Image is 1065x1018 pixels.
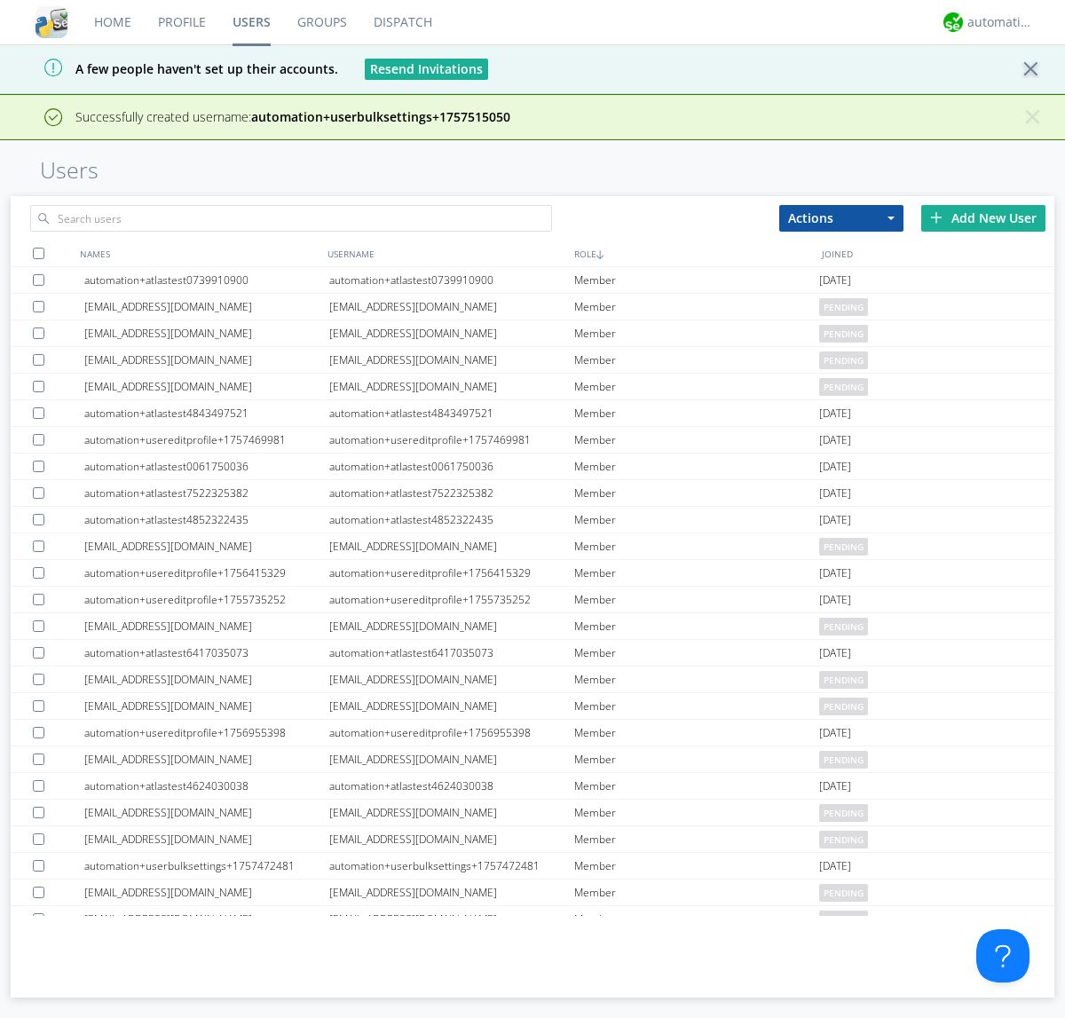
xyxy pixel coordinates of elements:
[574,374,819,399] div: Member
[329,587,574,612] div: automation+usereditprofile+1755735252
[84,294,329,320] div: [EMAIL_ADDRESS][DOMAIN_NAME]
[574,693,819,719] div: Member
[574,880,819,905] div: Member
[365,59,488,80] button: Resend Invitations
[819,720,851,746] span: [DATE]
[819,618,868,635] span: pending
[574,400,819,426] div: Member
[11,640,1054,667] a: automation+atlastest6417035073automation+atlastest6417035073Member[DATE]
[574,587,819,612] div: Member
[817,241,1065,266] div: JOINED
[11,454,1054,480] a: automation+atlastest0061750036automation+atlastest0061750036Member[DATE]
[329,294,574,320] div: [EMAIL_ADDRESS][DOMAIN_NAME]
[84,400,329,426] div: automation+atlastest4843497521
[11,320,1054,347] a: [EMAIL_ADDRESS][DOMAIN_NAME][EMAIL_ADDRESS][DOMAIN_NAME]Memberpending
[84,347,329,373] div: [EMAIL_ADDRESS][DOMAIN_NAME]
[819,751,868,769] span: pending
[976,929,1029,982] iframe: Toggle Customer Support
[819,698,868,715] span: pending
[84,800,329,825] div: [EMAIL_ADDRESS][DOMAIN_NAME]
[11,400,1054,427] a: automation+atlastest4843497521automation+atlastest4843497521Member[DATE]
[11,480,1054,507] a: automation+atlastest7522325382automation+atlastest7522325382Member[DATE]
[84,880,329,905] div: [EMAIL_ADDRESS][DOMAIN_NAME]
[11,560,1054,587] a: automation+usereditprofile+1756415329automation+usereditprofile+1756415329Member[DATE]
[11,720,1054,746] a: automation+usereditprofile+1756955398automation+usereditprofile+1756955398Member[DATE]
[329,480,574,506] div: automation+atlastest7522325382
[574,640,819,666] div: Member
[570,241,817,266] div: ROLE
[329,800,574,825] div: [EMAIL_ADDRESS][DOMAIN_NAME]
[84,533,329,559] div: [EMAIL_ADDRESS][DOMAIN_NAME]
[84,267,329,293] div: automation+atlastest0739910900
[84,374,329,399] div: [EMAIL_ADDRESS][DOMAIN_NAME]
[819,427,851,454] span: [DATE]
[574,906,819,932] div: Member
[819,804,868,822] span: pending
[11,826,1054,853] a: [EMAIL_ADDRESS][DOMAIN_NAME][EMAIL_ADDRESS][DOMAIN_NAME]Memberpending
[11,853,1054,880] a: automation+userbulksettings+1757472481automation+userbulksettings+1757472481Member[DATE]
[11,267,1054,294] a: automation+atlastest0739910900automation+atlastest0739910900Member[DATE]
[779,205,903,232] button: Actions
[819,911,868,928] span: pending
[84,454,329,479] div: automation+atlastest0061750036
[574,267,819,293] div: Member
[819,773,851,800] span: [DATE]
[84,560,329,586] div: automation+usereditprofile+1756415329
[84,826,329,852] div: [EMAIL_ADDRESS][DOMAIN_NAME]
[329,560,574,586] div: automation+usereditprofile+1756415329
[819,298,868,316] span: pending
[574,826,819,852] div: Member
[819,351,868,369] span: pending
[930,211,943,224] img: plus.svg
[819,587,851,613] span: [DATE]
[819,538,868,556] span: pending
[84,746,329,772] div: [EMAIL_ADDRESS][DOMAIN_NAME]
[329,374,574,399] div: [EMAIL_ADDRESS][DOMAIN_NAME]
[329,427,574,453] div: automation+usereditprofile+1757469981
[819,640,851,667] span: [DATE]
[819,853,851,880] span: [DATE]
[967,13,1034,31] div: automation+atlas
[11,800,1054,826] a: [EMAIL_ADDRESS][DOMAIN_NAME][EMAIL_ADDRESS][DOMAIN_NAME]Memberpending
[574,800,819,825] div: Member
[819,671,868,689] span: pending
[11,587,1054,613] a: automation+usereditprofile+1755735252automation+usereditprofile+1755735252Member[DATE]
[13,60,338,77] span: A few people haven't set up their accounts.
[819,831,868,848] span: pending
[75,108,510,125] span: Successfully created username:
[574,853,819,879] div: Member
[819,884,868,902] span: pending
[11,507,1054,533] a: automation+atlastest4852322435automation+atlastest4852322435Member[DATE]
[943,12,963,32] img: d2d01cd9b4174d08988066c6d424eccd
[84,773,329,799] div: automation+atlastest4624030038
[329,400,574,426] div: automation+atlastest4843497521
[574,560,819,586] div: Member
[574,294,819,320] div: Member
[329,746,574,772] div: [EMAIL_ADDRESS][DOMAIN_NAME]
[30,205,552,232] input: Search users
[574,746,819,772] div: Member
[329,720,574,746] div: automation+usereditprofile+1756955398
[11,880,1054,906] a: [EMAIL_ADDRESS][DOMAIN_NAME][EMAIL_ADDRESS][DOMAIN_NAME]Memberpending
[11,427,1054,454] a: automation+usereditprofile+1757469981automation+usereditprofile+1757469981Member[DATE]
[574,347,819,373] div: Member
[819,267,851,294] span: [DATE]
[819,400,851,427] span: [DATE]
[11,773,1054,800] a: automation+atlastest4624030038automation+atlastest4624030038Member[DATE]
[574,480,819,506] div: Member
[11,906,1054,933] a: [EMAIL_ADDRESS][DOMAIN_NAME][EMAIL_ADDRESS][DOMAIN_NAME]Memberpending
[84,507,329,533] div: automation+atlastest4852322435
[329,640,574,666] div: automation+atlastest6417035073
[819,480,851,507] span: [DATE]
[84,906,329,932] div: [EMAIL_ADDRESS][DOMAIN_NAME]
[329,880,574,905] div: [EMAIL_ADDRESS][DOMAIN_NAME]
[921,205,1045,232] div: Add New User
[574,427,819,453] div: Member
[574,454,819,479] div: Member
[574,667,819,692] div: Member
[819,325,868,343] span: pending
[84,480,329,506] div: automation+atlastest7522325382
[11,746,1054,773] a: [EMAIL_ADDRESS][DOMAIN_NAME][EMAIL_ADDRESS][DOMAIN_NAME]Memberpending
[329,454,574,479] div: automation+atlastest0061750036
[574,533,819,559] div: Member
